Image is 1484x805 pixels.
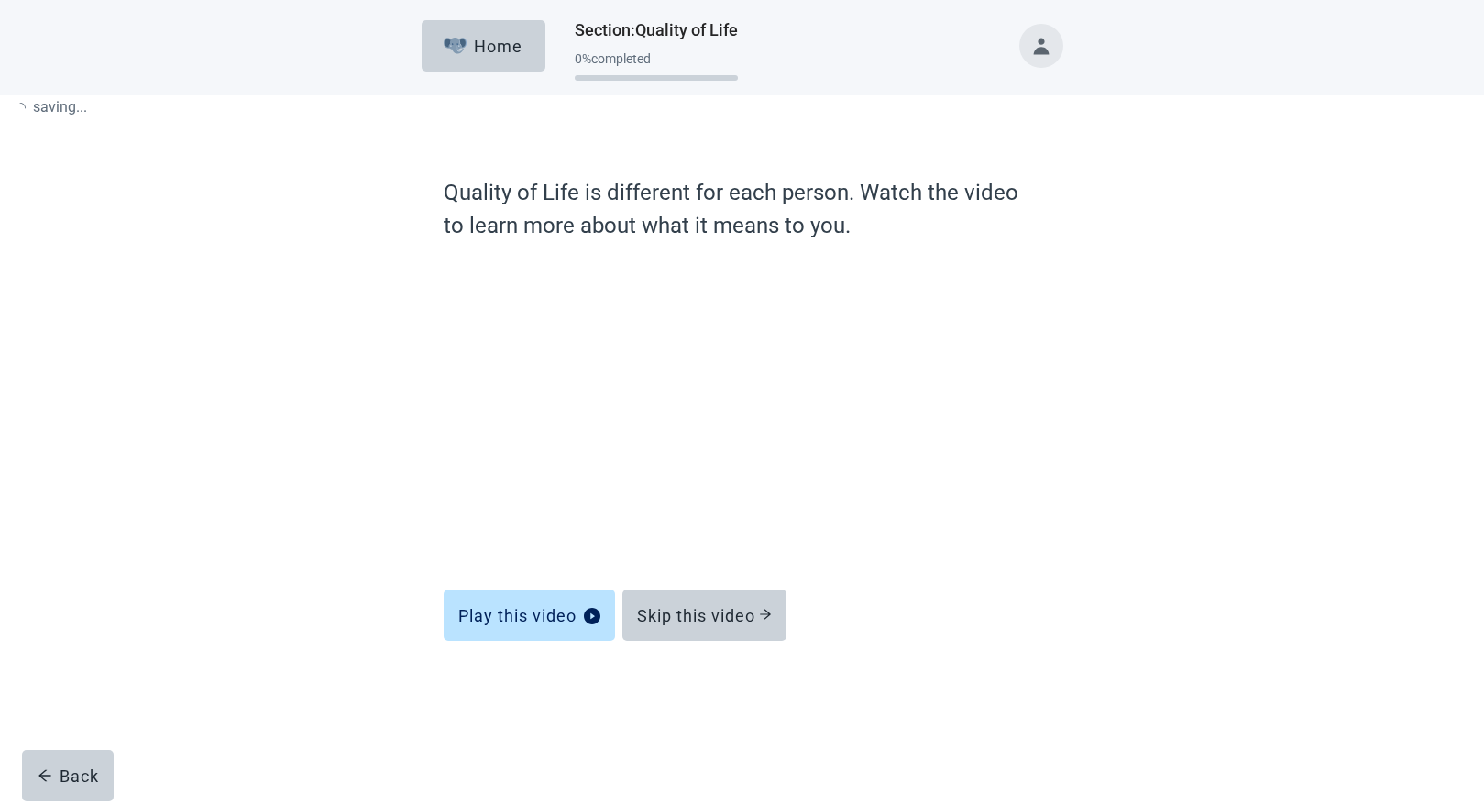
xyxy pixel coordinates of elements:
[444,590,615,641] button: Play this videoplay-circle
[38,766,99,785] div: Back
[422,20,545,72] button: ElephantHome
[1019,24,1063,68] button: Toggle account menu
[622,590,786,641] button: Skip this video arrow-right
[584,608,600,624] span: play-circle
[15,95,87,118] p: saving ...
[15,103,26,114] span: loading
[575,51,738,66] div: 0 % completed
[22,750,114,801] button: arrow-leftBack
[38,768,52,783] span: arrow-left
[458,606,600,624] div: Play this video
[759,608,772,621] span: arrow-right
[575,17,738,43] h1: Section : Quality of Life
[444,37,522,55] div: Home
[444,260,994,549] iframe: Quality of Life
[637,606,772,624] div: Skip this video
[444,176,1040,242] label: Quality of Life is different for each person. Watch the video to learn more about what it means t...
[444,38,467,54] img: Elephant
